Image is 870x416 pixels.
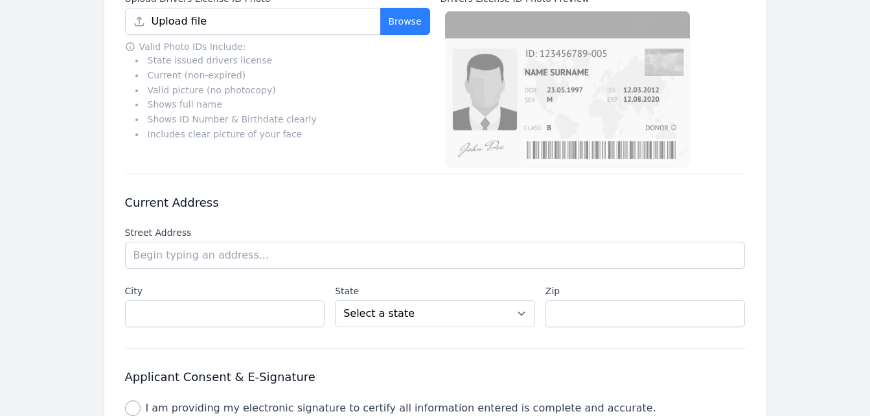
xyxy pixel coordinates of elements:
h3: Current Address [125,195,746,211]
button: Browse [380,8,430,35]
li: Includes clear picture of your face [135,127,430,142]
li: State issued drivers license [135,53,430,68]
li: Current (non-expired) [135,68,430,83]
label: Street Address [125,226,746,239]
li: Shows ID Number & Birthdate clearly [135,112,430,127]
label: City [125,284,325,297]
li: Valid picture (no photocopy) [135,83,430,98]
h3: Applicant Consent & E-Signature [125,369,746,385]
label: I am providing my electronic signature to certify all information entered is complete and accurate. [146,400,656,416]
li: Shows full name [135,97,430,112]
label: Zip [545,284,746,297]
span: Valid Photo IDs Include: [139,40,246,53]
img: id-card.png [441,8,694,174]
label: State [335,284,535,297]
input: Begin typing an address... [125,242,746,269]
